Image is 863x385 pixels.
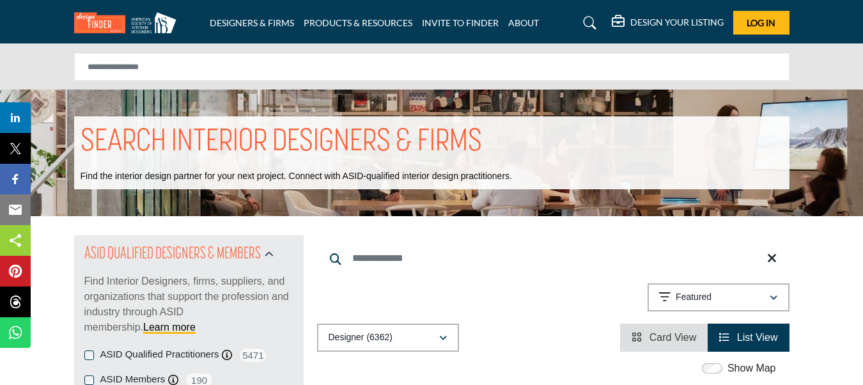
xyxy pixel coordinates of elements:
button: Designer (6362) [317,324,459,352]
label: Show Map [727,361,776,376]
button: Featured [648,283,789,311]
img: Site Logo [74,12,183,33]
label: ASID Qualified Practitioners [100,347,219,362]
span: Card View [649,332,697,343]
button: Log In [733,11,789,35]
li: Card View [620,324,708,352]
p: Find the interior design partner for your next project. Connect with ASID-qualified interior desi... [81,170,512,183]
h2: ASID QUALIFIED DESIGNERS & MEMBERS [84,243,261,266]
a: Learn more [143,322,196,333]
a: View List [719,332,777,343]
a: View Card [632,332,696,343]
input: ASID Qualified Practitioners checkbox [84,350,94,360]
input: ASID Members checkbox [84,375,94,385]
h5: DESIGN YOUR LISTING [630,17,724,28]
p: Find Interior Designers, firms, suppliers, and organizations that support the profession and indu... [84,274,293,335]
span: 5471 [238,347,267,363]
a: ABOUT [508,17,539,28]
p: Designer (6362) [329,331,393,344]
a: DESIGNERS & FIRMS [210,17,294,28]
a: INVITE TO FINDER [422,17,499,28]
h1: SEARCH INTERIOR DESIGNERS & FIRMS [81,123,482,162]
li: List View [708,324,789,352]
a: PRODUCTS & RESOURCES [304,17,412,28]
span: Log In [747,17,775,28]
div: DESIGN YOUR LISTING [612,15,724,31]
input: Search Keyword [317,243,789,274]
input: Search Solutions [74,53,789,81]
a: Search [571,13,605,33]
p: Featured [676,291,711,304]
span: List View [737,332,778,343]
